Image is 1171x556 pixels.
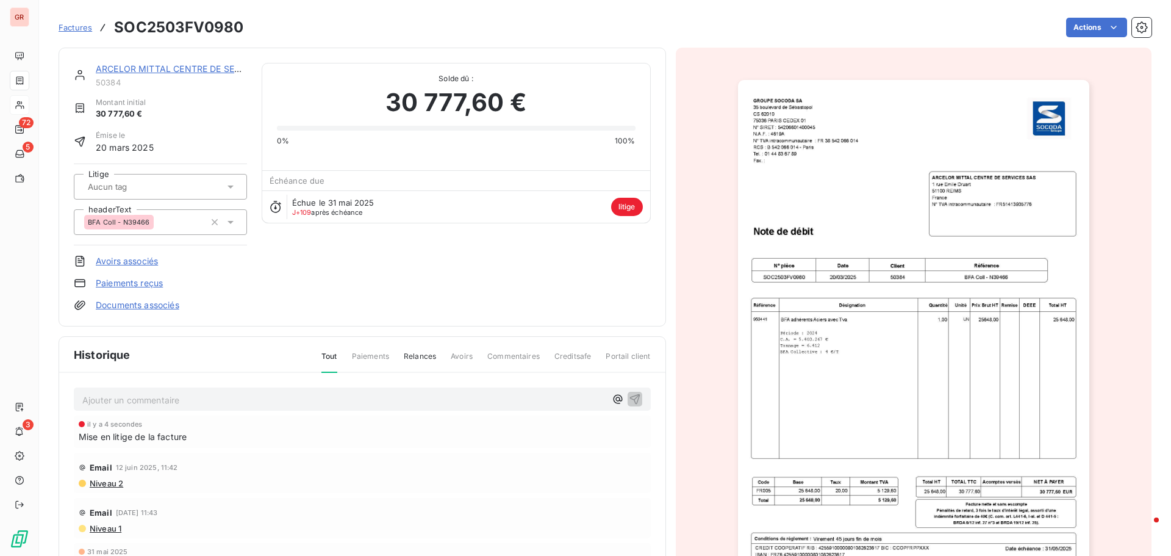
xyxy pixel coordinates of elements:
[87,548,128,555] span: 31 mai 2025
[87,421,143,428] span: il y a 4 secondes
[10,7,29,27] div: GR
[96,108,146,120] span: 30 777,60 €
[74,347,131,363] span: Historique
[19,117,34,128] span: 72
[10,529,29,549] img: Logo LeanPay
[611,198,643,216] span: litige
[270,176,325,186] span: Échéance due
[554,351,592,372] span: Creditsafe
[59,23,92,32] span: Factures
[96,78,247,87] span: 50384
[292,209,363,216] span: après échéance
[79,430,187,443] span: Mise en litige de la facture
[59,21,92,34] a: Factures
[615,135,636,146] span: 100%
[321,351,337,373] span: Tout
[23,142,34,153] span: 5
[96,63,265,74] a: ARCELOR MITTAL CENTRE DE SERVICES
[1130,514,1159,544] iframe: Intercom live chat
[114,16,243,38] h3: SOC2503FV0980
[1066,18,1127,37] button: Actions
[606,351,650,372] span: Portail client
[96,255,158,267] a: Avoirs associés
[96,299,179,311] a: Documents associés
[292,208,312,217] span: J+109
[88,478,123,488] span: Niveau 2
[96,141,154,154] span: 20 mars 2025
[116,509,158,516] span: [DATE] 11:43
[88,218,150,226] span: BFA Coll - N39466
[96,130,154,141] span: Émise le
[277,73,636,84] span: Solde dû :
[352,351,389,372] span: Paiements
[90,508,112,518] span: Email
[292,198,374,208] span: Échue le 31 mai 2025
[116,464,178,471] span: 12 juin 2025, 11:42
[23,419,34,430] span: 3
[404,351,436,372] span: Relances
[88,524,121,533] span: Niveau 1
[487,351,540,372] span: Commentaires
[96,97,146,108] span: Montant initial
[385,84,526,121] span: 30 777,60 €
[96,277,163,289] a: Paiements reçus
[277,135,289,146] span: 0%
[90,463,112,472] span: Email
[87,181,160,192] input: Aucun tag
[451,351,473,372] span: Avoirs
